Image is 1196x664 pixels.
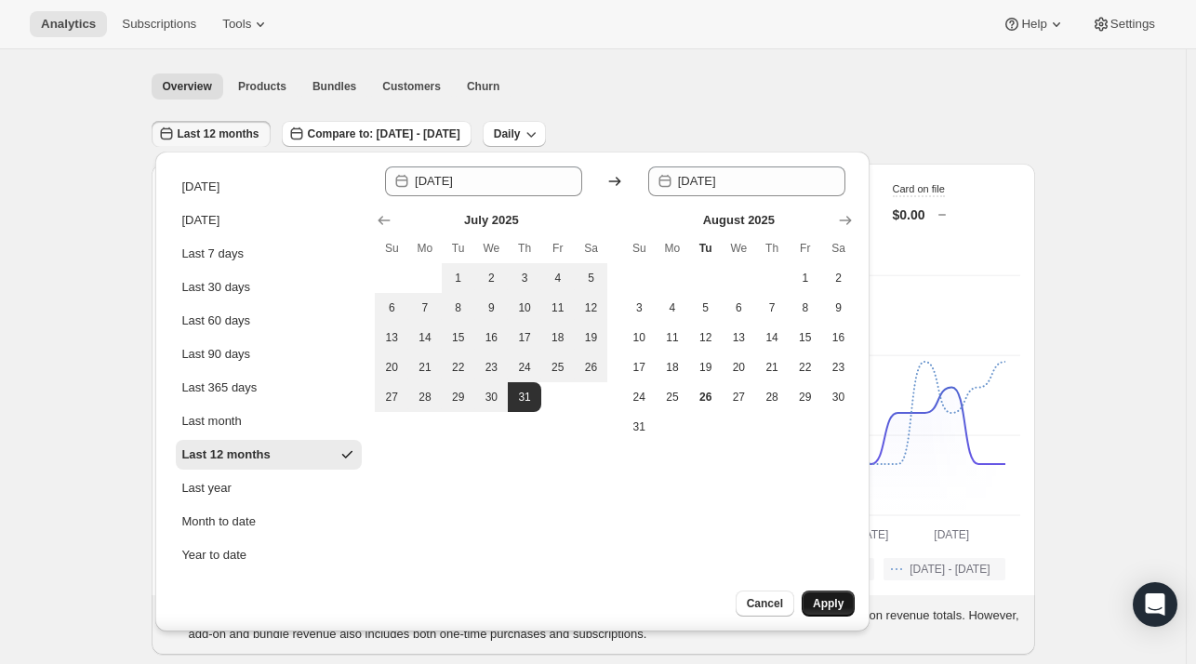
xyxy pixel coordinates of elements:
span: 5 [697,300,715,315]
button: Saturday August 23 2025 [822,352,856,382]
span: Compare to: [DATE] - [DATE] [308,126,460,141]
span: 12 [697,330,715,345]
button: Last 30 days [176,272,362,302]
button: Thursday August 28 2025 [755,382,789,412]
button: Tuesday July 22 2025 [442,352,475,382]
span: Mo [416,241,434,256]
button: Monday July 7 2025 [408,293,442,323]
th: Tuesday [442,233,475,263]
button: Tuesday July 1 2025 [442,263,475,293]
button: [DATE] [176,206,362,235]
span: Tools [222,17,251,32]
span: Su [630,241,648,256]
button: Monday August 4 2025 [656,293,689,323]
button: Saturday August 2 2025 [822,263,856,293]
button: Friday July 4 2025 [541,263,575,293]
span: Analytics [41,17,96,32]
span: Bundles [312,79,356,94]
span: Sa [830,241,848,256]
th: Thursday [508,233,541,263]
button: Thursday August 21 2025 [755,352,789,382]
span: 7 [763,300,781,315]
span: Help [1021,17,1046,32]
span: Fr [549,241,567,256]
th: Tuesday [689,233,723,263]
span: Th [763,241,781,256]
span: 1 [796,271,815,286]
span: 3 [630,300,648,315]
span: 28 [763,390,781,405]
span: Tu [697,241,715,256]
span: 11 [663,330,682,345]
span: 15 [796,330,815,345]
span: 17 [515,330,534,345]
button: Wednesday July 2 2025 [475,263,509,293]
button: Tuesday August 19 2025 [689,352,723,382]
button: Today Tuesday August 26 2025 [689,382,723,412]
button: Friday July 25 2025 [541,352,575,382]
button: Saturday July 12 2025 [575,293,608,323]
button: Thursday July 3 2025 [508,263,541,293]
button: Show next month, September 2025 [832,207,858,233]
span: 19 [697,360,715,375]
span: 13 [382,330,401,345]
button: Friday July 18 2025 [541,323,575,352]
button: Saturday August 30 2025 [822,382,856,412]
button: Wednesday August 6 2025 [723,293,756,323]
span: 31 [515,390,534,405]
span: Overview [163,79,212,94]
button: Daily [483,121,547,147]
div: Last month [181,412,241,431]
text: [DATE] [853,528,888,541]
span: 18 [549,330,567,345]
span: 24 [515,360,534,375]
button: Last 365 days [176,373,362,403]
button: Friday August 8 2025 [789,293,822,323]
th: Sunday [375,233,408,263]
span: 7 [416,300,434,315]
button: Sunday August 3 2025 [622,293,656,323]
span: 10 [630,330,648,345]
span: 27 [382,390,401,405]
th: Friday [789,233,822,263]
button: Last 90 days [176,339,362,369]
span: 30 [830,390,848,405]
span: Products [238,79,286,94]
button: Last 7 days [176,239,362,269]
span: 18 [663,360,682,375]
span: Sa [582,241,601,256]
button: Sunday July 27 2025 [375,382,408,412]
button: Year to date [176,540,362,570]
span: 2 [830,271,848,286]
th: Sunday [622,233,656,263]
span: 2 [483,271,501,286]
button: Sunday August 24 2025 [622,382,656,412]
span: 14 [416,330,434,345]
span: 30 [483,390,501,405]
button: Thursday July 17 2025 [508,323,541,352]
span: Fr [796,241,815,256]
span: 28 [416,390,434,405]
span: 16 [830,330,848,345]
span: 23 [830,360,848,375]
button: Wednesday July 16 2025 [475,323,509,352]
th: Monday [408,233,442,263]
button: Tuesday July 29 2025 [442,382,475,412]
button: [DATE] [176,172,362,202]
button: Thursday July 10 2025 [508,293,541,323]
span: 26 [697,390,715,405]
button: Compare to: [DATE] - [DATE] [282,121,472,147]
button: Wednesday August 27 2025 [723,382,756,412]
button: [DATE] - [DATE] [884,558,1004,580]
span: Daily [494,126,521,141]
span: Churn [467,79,499,94]
th: Saturday [822,233,856,263]
button: Last 12 months [176,440,362,470]
span: 19 [582,330,601,345]
button: Analytics [30,11,107,37]
button: Sunday August 17 2025 [622,352,656,382]
span: 29 [449,390,468,405]
button: Wednesday July 30 2025 [475,382,509,412]
span: 17 [630,360,648,375]
button: Wednesday July 9 2025 [475,293,509,323]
